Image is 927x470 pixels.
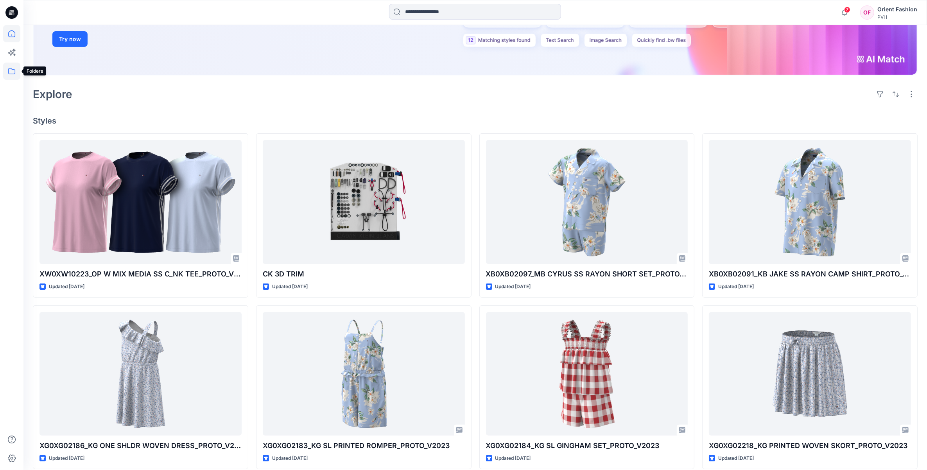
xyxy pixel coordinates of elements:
p: XB0XB02091_KB JAKE SS RAYON CAMP SHIRT_PROTO_V2023 [709,269,911,280]
p: XG0XG02218_KG PRINTED WOVEN SKORT_PROTO_V2023 [709,440,911,451]
div: OF [860,5,874,20]
div: Orient Fashion [877,5,917,14]
p: Updated [DATE] [49,454,84,463]
a: XG0XG02218_KG PRINTED WOVEN SKORT_PROTO_V2023 [709,312,911,436]
p: Updated [DATE] [495,454,531,463]
p: XG0XG02183_KG SL PRINTED ROMPER_PROTO_V2023 [263,440,465,451]
p: Updated [DATE] [495,283,531,291]
p: Updated [DATE] [272,454,308,463]
p: Updated [DATE] [272,283,308,291]
p: CK 3D TRIM [263,269,465,280]
a: XB0XB02091_KB JAKE SS RAYON CAMP SHIRT_PROTO_V2023 [709,140,911,264]
a: XG0XG02184_KG SL GINGHAM SET_PROTO_V2023 [486,312,688,436]
h4: Styles [33,116,918,126]
p: XG0XG02186_KG ONE SHLDR WOVEN DRESS_PROTO_V2023 [39,440,242,451]
a: CK 3D TRIM [263,140,465,264]
p: XG0XG02184_KG SL GINGHAM SET_PROTO_V2023 [486,440,688,451]
a: XB0XB02097_MB CYRUS SS RAYON SHORT SET_PROTO_V2023 [486,140,688,264]
p: Updated [DATE] [718,454,754,463]
p: XW0XW10223_OP W MIX MEDIA SS C_NK TEE_PROTO_V2023 [39,269,242,280]
div: PVH [877,14,917,20]
button: Try now [52,31,88,47]
h2: Explore [33,88,72,100]
p: XB0XB02097_MB CYRUS SS RAYON SHORT SET_PROTO_V2023 [486,269,688,280]
p: Updated [DATE] [718,283,754,291]
a: XG0XG02186_KG ONE SHLDR WOVEN DRESS_PROTO_V2023 [39,312,242,436]
a: XW0XW10223_OP W MIX MEDIA SS C_NK TEE_PROTO_V2023 [39,140,242,264]
a: XG0XG02183_KG SL PRINTED ROMPER_PROTO_V2023 [263,312,465,436]
span: 7 [844,7,850,13]
p: Updated [DATE] [49,283,84,291]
